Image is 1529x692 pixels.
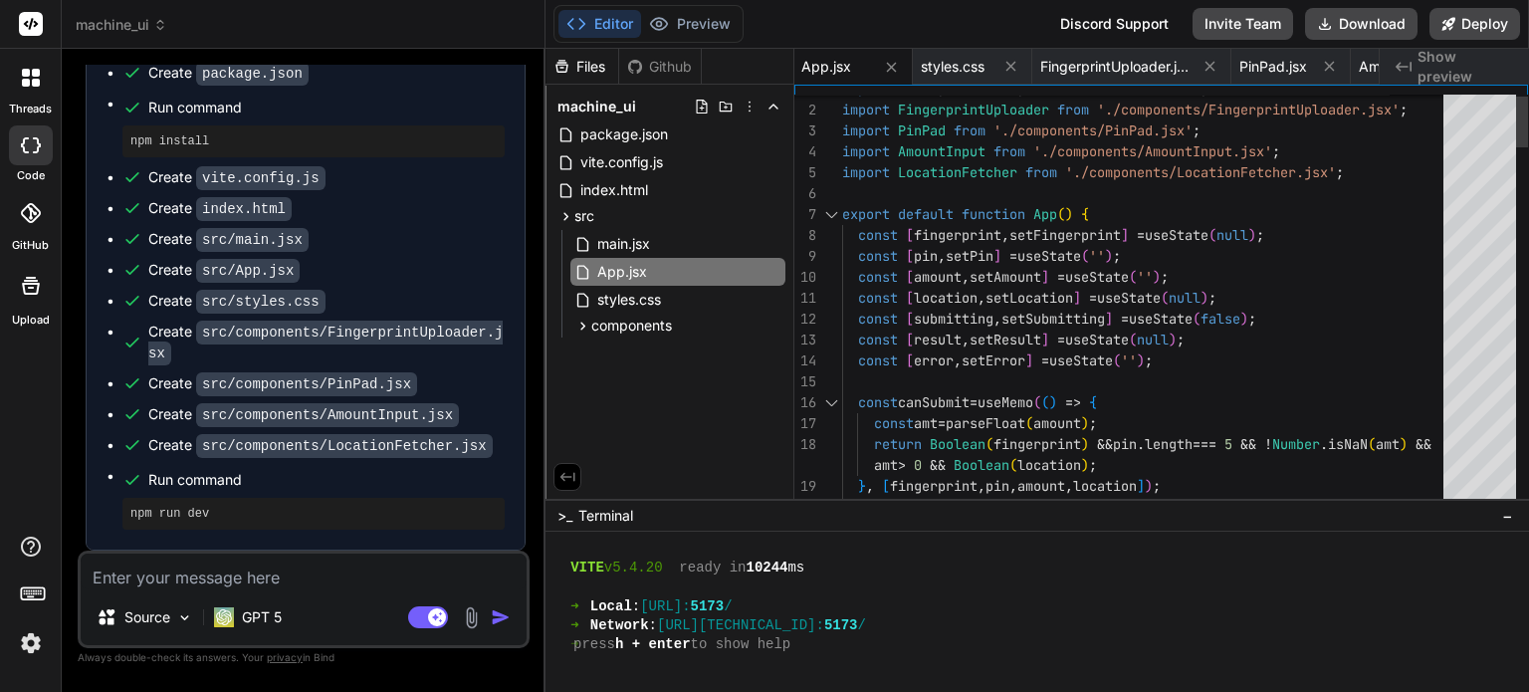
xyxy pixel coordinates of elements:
span: setAmount [970,268,1041,286]
span: && [1097,435,1113,453]
div: 12 [794,309,816,330]
span: useState [1097,289,1161,307]
span: : [649,616,657,635]
div: Files [546,57,618,77]
span: = [1121,310,1129,328]
span: ) [1248,226,1256,244]
div: 11 [794,288,816,309]
span: vite.config.js [578,150,665,174]
span: const [858,247,898,265]
span: ) [1065,205,1073,223]
span: 5173 [824,616,858,635]
span: [ [906,289,914,307]
span: ms [787,559,804,577]
span: useState [1017,247,1081,265]
span: , [954,351,962,369]
span: result [914,331,962,348]
span: ! [1264,435,1272,453]
div: 3 [794,120,816,141]
span: ) [1153,268,1161,286]
span: PinPad.jsx [1239,57,1307,77]
p: Always double-check its answers. Your in Bind [78,648,530,667]
span: ] [1073,289,1081,307]
span: useState [1065,331,1129,348]
span: pin [1113,435,1137,453]
span: [ [906,247,914,265]
span: error [914,351,954,369]
span: const [858,268,898,286]
span: const [858,226,898,244]
span: − [1502,506,1513,526]
div: Create [148,198,292,219]
div: 15 [794,371,816,392]
span: } [858,477,866,495]
span: ) [1400,435,1408,453]
span: './components/LocationFetcher.jsx' [1065,163,1336,181]
span: '' [1089,247,1105,265]
span: ( [1161,289,1169,307]
div: 8 [794,225,816,246]
span: import [842,163,890,181]
span: , [1065,477,1073,495]
span: setFingerprint [1009,226,1121,244]
span: const [858,351,898,369]
span: location [1073,477,1137,495]
span: pin [985,477,1009,495]
span: Run command [148,470,505,490]
span: ( [1113,351,1121,369]
span: AmountInput [898,142,985,160]
img: settings [14,626,48,660]
div: 6 [794,183,816,204]
span: ] [1041,268,1049,286]
span: Boolean [930,435,985,453]
span: ( [1033,393,1041,411]
span: ( [1081,247,1089,265]
span: = [938,414,946,432]
span: useState [1145,226,1208,244]
span: machine_ui [76,15,167,35]
span: ; [1177,331,1185,348]
span: ; [1089,456,1097,474]
img: Pick Models [176,609,193,626]
button: − [1498,500,1517,532]
span: import [842,121,890,139]
button: Deploy [1429,8,1520,40]
div: Create [148,404,459,425]
span: , [993,310,1001,328]
span: = [1089,289,1097,307]
span: ] [1121,226,1129,244]
span: ) [1105,247,1113,265]
span: const [858,393,898,411]
span: machine_ui [557,97,636,116]
code: vite.config.js [196,166,326,190]
span: && [1416,435,1431,453]
span: ; [1400,101,1408,118]
span: => [1065,393,1081,411]
div: 7 [794,204,816,225]
span: return [874,435,922,453]
div: 16 [794,392,816,413]
span: useState [1065,268,1129,286]
code: src/main.jsx [196,228,309,252]
span: amt [1376,435,1400,453]
span: ( [1368,435,1376,453]
span: setResult [970,331,1041,348]
span: 0 [914,456,922,474]
div: 5 [794,162,816,183]
span: , [962,331,970,348]
span: ; [1153,477,1161,495]
span: ; [1193,121,1201,139]
div: Click to collapse the range. [818,204,844,225]
span: App.jsx [595,260,649,284]
span: [URL][TECHNICAL_ID]: [657,616,824,635]
span: / [857,616,865,635]
span: v5.4.20 [604,559,663,577]
span: { [1081,205,1089,223]
div: Github [619,57,701,77]
span: : [632,597,640,616]
span: useMemo [978,393,1033,411]
label: GitHub [12,237,49,254]
span: ( [1009,456,1017,474]
span: ) [1145,477,1153,495]
span: = [970,393,978,411]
